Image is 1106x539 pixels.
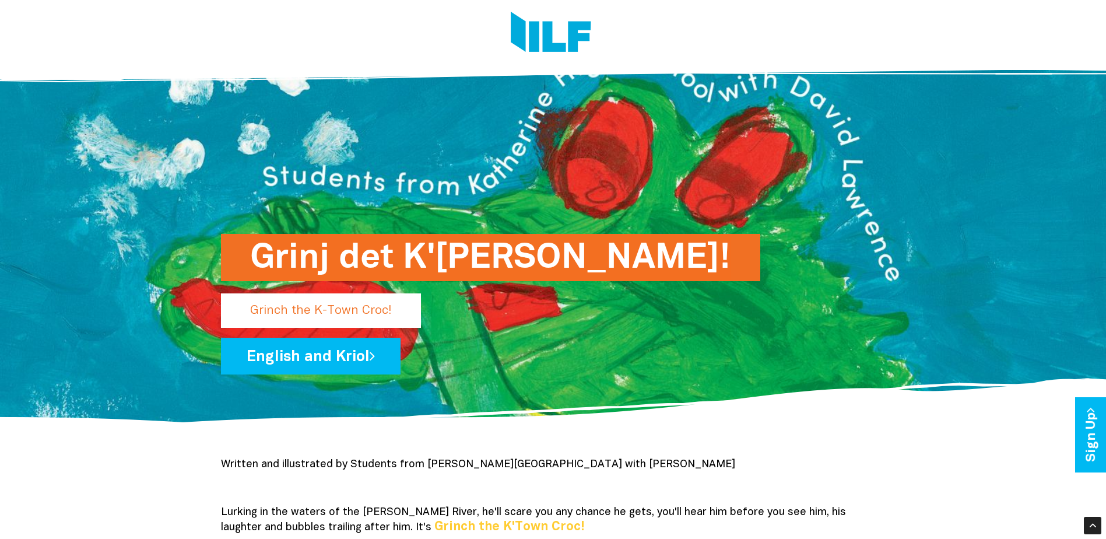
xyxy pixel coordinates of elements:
[250,234,731,281] h1: Grinj det K'[PERSON_NAME]!
[221,300,702,310] a: Grinj det K'[PERSON_NAME]!
[221,508,846,533] span: Lurking in the waters of the [PERSON_NAME] River, he'll scare you any chance he gets, you'll hear...
[221,293,421,328] p: Grinch the K-Town Croc!
[221,460,735,470] span: Written and illustrated by Students from [PERSON_NAME][GEOGRAPHIC_DATA] with [PERSON_NAME]
[1084,517,1101,534] div: Scroll Back to Top
[511,12,591,55] img: Logo
[221,338,401,374] a: English and Kriol
[434,521,585,533] b: Grinch the K'Town Croc!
